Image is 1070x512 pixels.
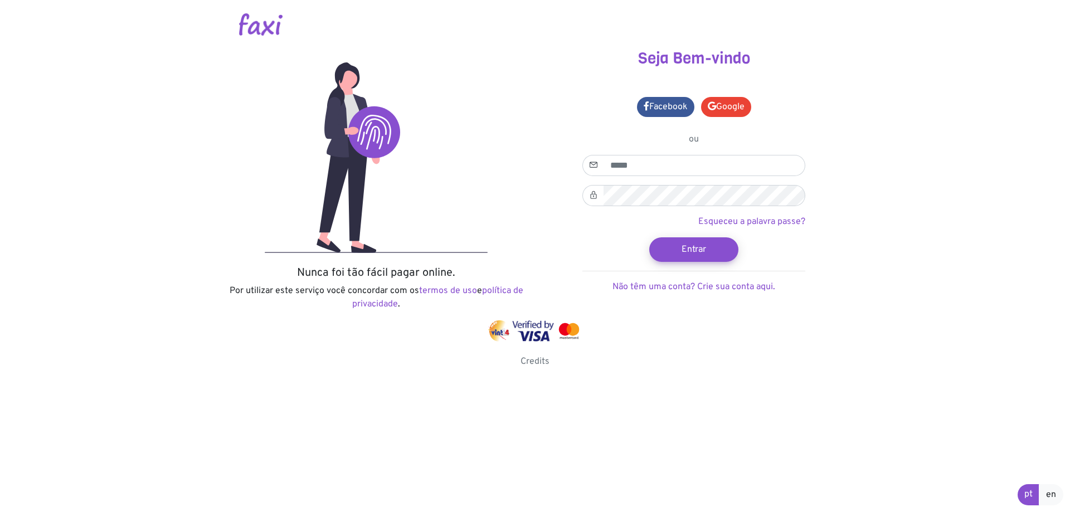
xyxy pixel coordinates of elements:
[649,237,738,262] button: Entrar
[226,284,527,311] p: Por utilizar este serviço você concordar com os e .
[226,266,527,280] h5: Nunca foi tão fácil pagar online.
[637,97,694,117] a: Facebook
[582,133,805,146] p: ou
[556,320,582,342] img: mastercard
[612,281,775,292] a: Não têm uma conta? Crie sua conta aqui.
[1018,484,1039,505] a: pt
[543,49,844,68] h3: Seja Bem-vindo
[1039,484,1063,505] a: en
[521,356,549,367] a: Credits
[488,320,510,342] img: vinti4
[512,320,554,342] img: visa
[701,97,751,117] a: Google
[419,285,477,296] a: termos de uso
[698,216,805,227] a: Esqueceu a palavra passe?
